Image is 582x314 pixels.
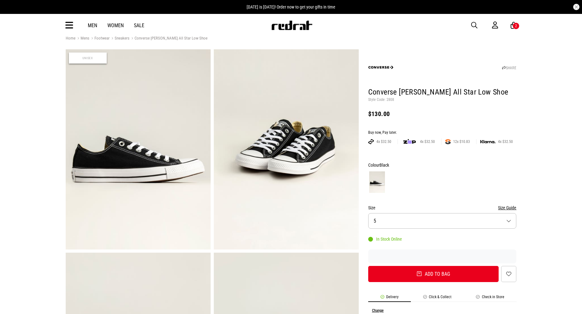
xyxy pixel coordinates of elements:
a: Converse [PERSON_NAME] All Star Low Shoe [129,36,207,42]
span: Unisex [69,52,107,64]
a: 2 [511,22,517,29]
div: Colour [368,161,517,169]
h1: Converse [PERSON_NAME] All Star Low Shoe [368,87,517,97]
img: AFTERPAY [368,139,374,144]
img: KLARNA [480,140,495,144]
img: SPLITPAY [445,139,451,144]
img: zip [403,139,416,145]
button: Size Guide [498,204,516,212]
iframe: Customer reviews powered by Trustpilot [368,253,517,260]
a: Men [88,22,97,28]
span: 4x $32.50 [495,139,515,144]
img: Converse Chuck Taylor All Star Low Shoe in Black [66,49,211,249]
div: 2 [515,24,517,28]
span: Black [380,163,389,168]
button: Add to bag [368,266,499,282]
a: Mens [75,36,89,42]
div: Size [368,204,517,212]
a: Sale [134,22,144,28]
span: 4x $32.50 [417,139,437,144]
li: Delivery [368,295,411,302]
img: Converse Chuck Taylor All Star Low Shoe in Black [214,49,359,249]
li: Click & Collect [411,295,464,302]
span: 12x $10.83 [451,139,472,144]
a: Sneakers [110,36,129,42]
img: Converse [368,55,393,80]
span: [DATE] is [DATE]! Order now to get your gifts in time [247,4,335,9]
a: SHARE [502,66,516,70]
a: Home [66,36,75,40]
li: Check in Store [464,295,517,302]
a: Women [107,22,124,28]
button: Change [372,308,384,313]
span: 5 [374,218,376,224]
img: Black [369,171,385,193]
p: Style Code: 2808 [368,97,517,102]
div: Buy now, Pay later. [368,130,517,135]
div: $130.00 [368,110,517,118]
a: Footwear [89,36,110,42]
span: 4x $32.50 [374,139,394,144]
div: In Stock Online [368,237,402,242]
button: 5 [368,213,517,229]
img: Redrat logo [271,21,313,30]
